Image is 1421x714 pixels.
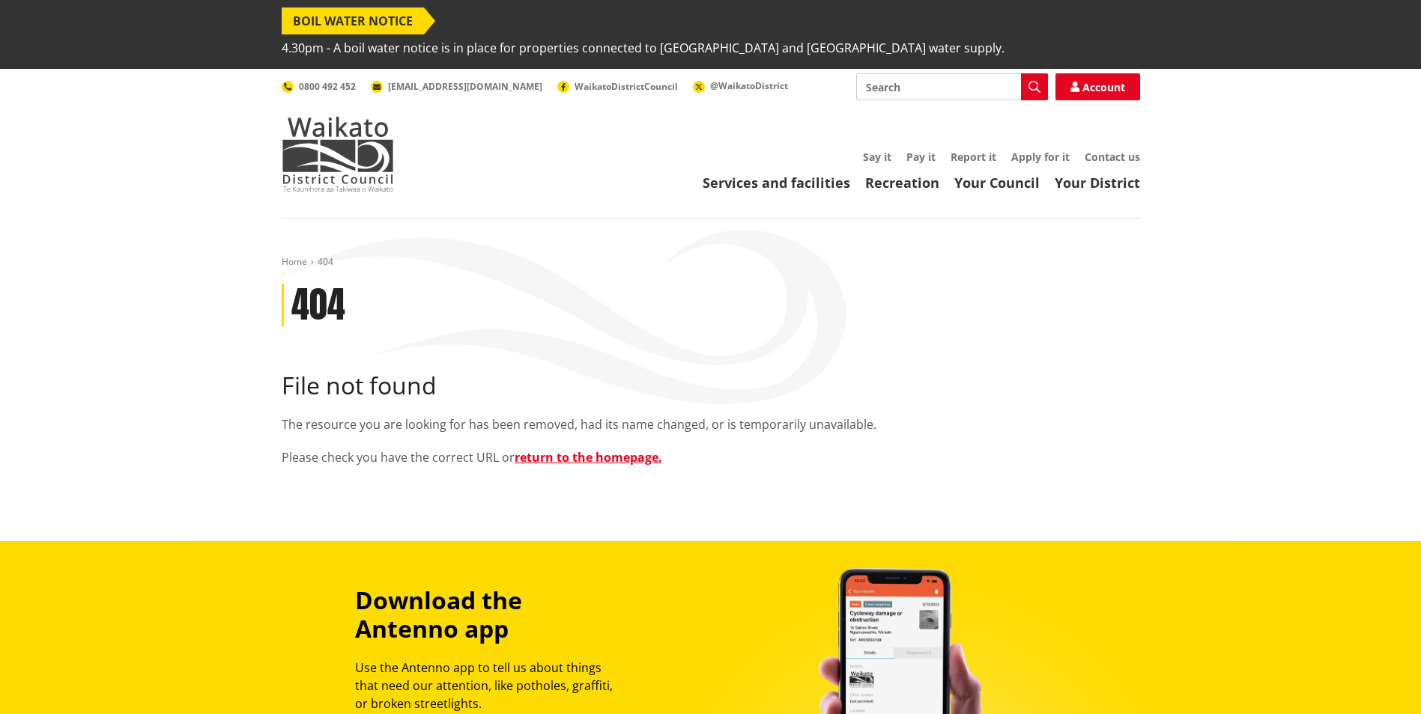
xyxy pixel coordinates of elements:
[282,448,1140,466] p: Please check you have the correct URL or
[282,371,1140,400] h2: File not found
[865,174,939,192] a: Recreation
[557,80,678,93] a: WaikatoDistrictCouncil
[703,174,850,192] a: Services and facilities
[856,73,1048,100] input: Search input
[291,284,345,327] h1: 404
[282,80,356,93] a: 0800 492 452
[318,255,333,268] span: 404
[951,150,996,164] a: Report it
[1085,150,1140,164] a: Contact us
[388,80,542,93] span: [EMAIL_ADDRESS][DOMAIN_NAME]
[355,586,626,644] h3: Download the Antenno app
[282,34,1005,61] span: 4.30pm - A boil water notice is in place for properties connected to [GEOGRAPHIC_DATA] and [GEOGR...
[710,79,788,92] span: @WaikatoDistrict
[299,80,356,93] span: 0800 492 452
[371,80,542,93] a: [EMAIL_ADDRESS][DOMAIN_NAME]
[906,150,936,164] a: Pay it
[282,415,1140,433] p: The resource you are looking for has been removed, had its name changed, or is temporarily unavai...
[1055,73,1140,100] a: Account
[282,255,307,268] a: Home
[1011,150,1070,164] a: Apply for it
[693,79,788,92] a: @WaikatoDistrict
[575,80,678,93] span: WaikatoDistrictCouncil
[282,117,394,192] img: Waikato District Council - Te Kaunihera aa Takiwaa o Waikato
[863,150,891,164] a: Say it
[282,7,424,34] span: BOIL WATER NOTICE
[355,659,626,713] p: Use the Antenno app to tell us about things that need our attention, like potholes, graffiti, or ...
[1055,174,1140,192] a: Your District
[954,174,1040,192] a: Your Council
[282,256,1140,269] nav: breadcrumb
[515,449,662,466] a: return to the homepage.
